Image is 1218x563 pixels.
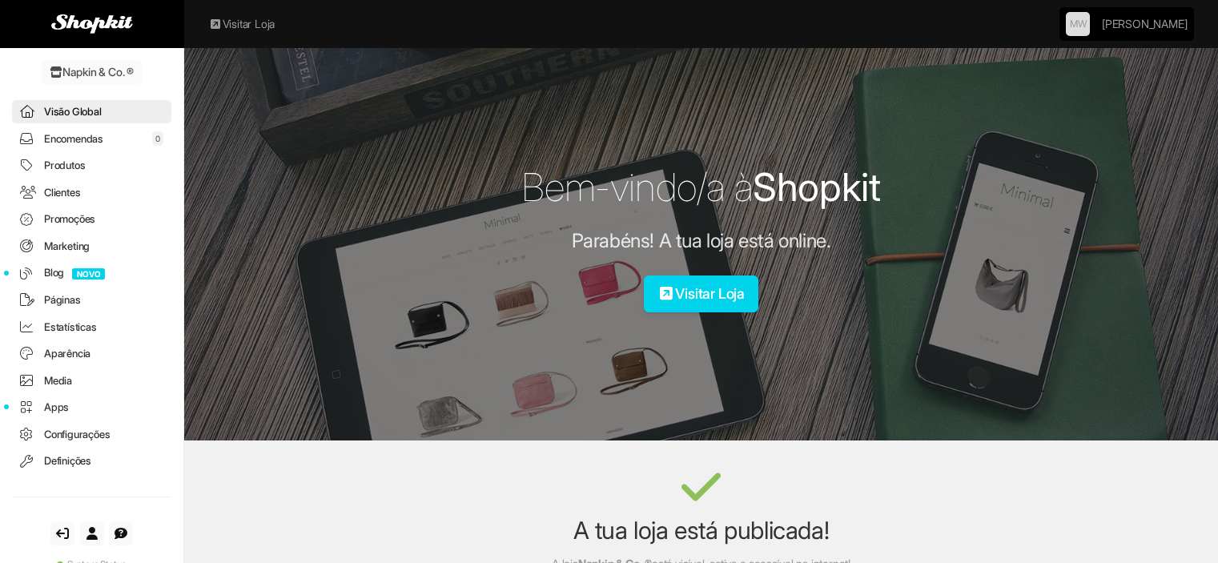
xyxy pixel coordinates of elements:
a: [PERSON_NAME] [1102,8,1187,40]
a: MW [1066,12,1090,36]
h1: Bem-vindo/a à [208,168,1194,207]
strong: Shopkit [753,163,880,211]
h3: Parabéns! A tua loja está online. [208,231,1194,251]
a: Napkin & Co. ® [42,60,142,84]
a: Encomendas0 [12,127,171,151]
a: Visão Global [12,100,171,123]
img: Shopkit [51,14,133,34]
a: Configurações [12,423,171,446]
a: Estatísticas [12,316,171,339]
a: Clientes [12,181,171,204]
a: Visitar Loja [644,275,758,312]
a: Suporte [109,521,133,545]
a: Páginas [12,288,171,312]
a: Marketing [12,235,171,258]
a: Visitar Loja [208,16,275,32]
a: Apps [12,396,171,419]
a: Definições [12,449,171,473]
a: Produtos [12,154,171,177]
span: NOVO [72,268,105,279]
span: 0 [152,131,163,146]
a: Aparência [12,342,171,365]
a: Sair [50,521,74,545]
a: BlogNOVO [12,261,171,284]
a: Media [12,369,171,392]
h2: A tua loja está publicada! [208,517,1194,544]
a: Promoções [12,207,171,231]
a: Conta [80,521,104,545]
